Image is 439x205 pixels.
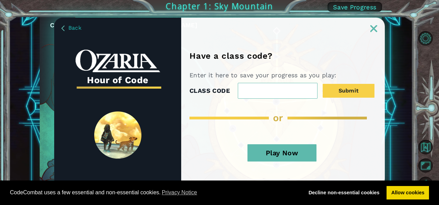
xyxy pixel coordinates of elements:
button: Play Now [247,144,316,162]
h3: Hour of Code [76,72,160,88]
span: or [273,112,283,124]
img: SpiritLandReveal.png [94,111,142,159]
h1: Have a class code? [189,51,275,61]
button: Submit [323,84,374,98]
span: Back [68,25,81,31]
label: CLASS CODE [189,86,230,96]
img: whiteOzariaWordmark.png [76,50,160,72]
a: learn more about cookies [161,187,198,198]
a: deny cookies [304,186,384,200]
a: allow cookies [387,186,429,200]
img: BackArrow_Dusk.png [61,26,65,31]
span: CodeCombat uses a few essential and non-essential cookies. [10,187,299,198]
img: ExitButton_Dusk.png [370,25,377,32]
p: Enter it here to save your progress as you play: [189,71,339,79]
